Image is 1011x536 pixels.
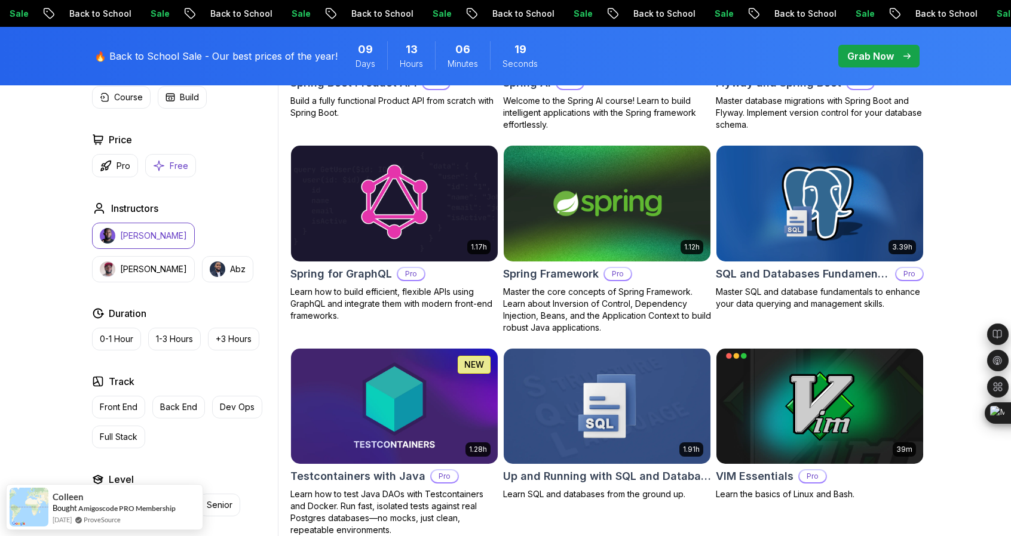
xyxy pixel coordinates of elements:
p: Back to School [198,8,280,20]
h2: SQL and Databases Fundamentals [716,266,890,282]
p: NEW [464,359,484,371]
a: ProveSource [84,515,121,525]
p: Back to School [57,8,139,20]
button: Front End [92,396,145,418]
p: Pro [799,470,826,482]
a: Spring Framework card1.12hSpring FrameworkProMaster the core concepts of Spring Framework. Learn ... [503,145,711,334]
p: Build [180,91,199,103]
p: Sale [844,8,882,20]
p: Master SQL and database fundamentals to enhance your data querying and management skills. [716,286,924,310]
p: 39m [896,445,912,454]
p: Free [170,160,188,172]
p: 🔥 Back to School Sale - Our best prices of the year! [94,49,338,63]
p: +3 Hours [216,333,252,345]
p: Welcome to the Spring AI course! Learn to build intelligent applications with the Spring framewor... [503,95,711,131]
a: VIM Essentials card39mVIM EssentialsProLearn the basics of Linux and Bash. [716,348,924,501]
p: 1-3 Hours [156,333,193,345]
p: Back to School [621,8,703,20]
span: 13 Hours [406,41,418,58]
p: Sale [139,8,177,20]
span: Seconds [503,58,538,70]
a: Amigoscode PRO Membership [78,504,176,513]
p: Sale [421,8,459,20]
img: Up and Running with SQL and Databases card [504,349,710,464]
a: SQL and Databases Fundamentals card3.39hSQL and Databases FundamentalsProMaster SQL and database ... [716,145,924,310]
button: instructor img[PERSON_NAME] [92,256,195,282]
h2: Instructors [111,201,158,215]
span: 6 Minutes [455,41,470,58]
img: instructor img [210,261,225,277]
img: instructor img [100,261,115,277]
p: Learn how to build efficient, flexible APIs using GraphQL and integrate them with modern front-en... [290,286,498,322]
p: Dev Ops [220,401,255,413]
h2: VIM Essentials [716,468,794,485]
button: Dev Ops [212,396,262,418]
span: Colleen [53,492,84,502]
p: 1.17h [471,242,487,252]
p: 1.91h [683,445,700,454]
img: Spring for GraphQL card [291,146,498,261]
p: Course [114,91,143,103]
span: Days [356,58,375,70]
p: Master database migrations with Spring Boot and Flyway. Implement version control for your databa... [716,95,924,131]
p: Back End [160,401,197,413]
p: Senior [207,499,232,511]
span: 9 Days [358,41,373,58]
button: Full Stack [92,426,145,448]
p: Pro [117,160,130,172]
h2: Duration [109,306,146,321]
p: Front End [100,401,137,413]
span: Hours [400,58,423,70]
p: Back to School [762,8,844,20]
p: Pro [896,268,923,280]
button: instructor imgAbz [202,256,253,282]
p: Back to School [903,8,985,20]
p: Sale [280,8,318,20]
button: 1-3 Hours [148,328,201,350]
p: Learn the basics of Linux and Bash. [716,488,924,500]
span: 19 Seconds [514,41,526,58]
p: 1.28h [469,445,487,454]
button: Free [145,154,196,177]
p: Abz [230,263,246,275]
p: Sale [562,8,600,20]
button: Senior [199,494,240,516]
p: [PERSON_NAME] [120,230,187,242]
p: Full Stack [100,431,137,443]
button: Course [92,86,151,109]
p: Sale [703,8,741,20]
span: Minutes [448,58,478,70]
h2: Up and Running with SQL and Databases [503,468,711,485]
a: Spring for GraphQL card1.17hSpring for GraphQLProLearn how to build efficient, flexible APIs usin... [290,145,498,322]
button: Pro [92,154,138,177]
img: VIM Essentials card [716,349,923,464]
span: [DATE] [53,515,72,525]
h2: Price [109,133,132,147]
p: Master the core concepts of Spring Framework. Learn about Inversion of Control, Dependency Inject... [503,286,711,334]
img: Testcontainers with Java card [291,349,498,464]
button: instructor img[PERSON_NAME] [92,223,195,249]
span: Bought [53,503,77,513]
img: instructor img [100,228,115,244]
p: Back to School [339,8,421,20]
p: 3.39h [892,242,912,252]
h2: Level [109,472,134,486]
p: Learn how to test Java DAOs with Testcontainers and Docker. Run fast, isolated tests against real... [290,488,498,536]
button: Back End [152,396,205,418]
p: Back to School [480,8,562,20]
p: Learn SQL and databases from the ground up. [503,488,711,500]
img: SQL and Databases Fundamentals card [716,146,923,261]
p: Pro [431,470,458,482]
h2: Spring for GraphQL [290,266,392,282]
p: Build a fully functional Product API from scratch with Spring Boot. [290,95,498,119]
img: provesource social proof notification image [10,488,48,526]
a: Up and Running with SQL and Databases card1.91hUp and Running with SQL and DatabasesLearn SQL and... [503,348,711,501]
p: Pro [398,268,424,280]
h2: Testcontainers with Java [290,468,425,485]
p: Pro [605,268,631,280]
button: Build [158,86,207,109]
p: 1.12h [684,242,700,252]
h2: Track [109,374,134,389]
button: 0-1 Hour [92,328,141,350]
p: 0-1 Hour [100,333,133,345]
